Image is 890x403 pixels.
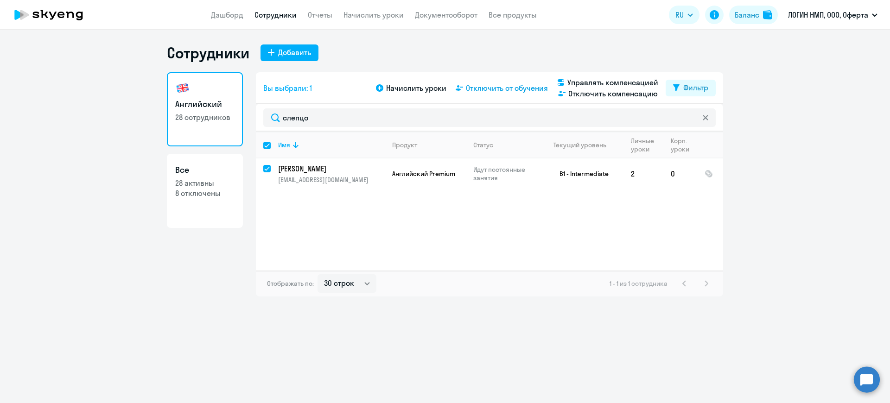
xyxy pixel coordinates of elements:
[175,188,235,198] p: 8 отключены
[415,10,477,19] a: Документооборот
[783,4,882,26] button: ЛОГИН НМП, ООО, Оферта
[545,141,623,149] div: Текущий уровень
[669,6,699,24] button: RU
[489,10,537,19] a: Все продукты
[537,158,623,189] td: B1 - Intermediate
[623,158,663,189] td: 2
[175,98,235,110] h3: Английский
[175,178,235,188] p: 28 активны
[211,10,243,19] a: Дашборд
[763,10,772,19] img: balance
[267,279,314,288] span: Отображать по:
[386,82,446,94] span: Начислить уроки
[278,176,384,184] p: [EMAIL_ADDRESS][DOMAIN_NAME]
[675,9,684,20] span: RU
[671,137,697,153] div: Корп. уроки
[278,141,290,149] div: Имя
[392,141,417,149] div: Продукт
[392,170,455,178] span: Английский Premium
[175,81,190,95] img: english
[392,141,465,149] div: Продукт
[278,47,311,58] div: Добавить
[663,158,697,189] td: 0
[343,10,404,19] a: Начислить уроки
[308,10,332,19] a: Отчеты
[278,164,384,174] a: [PERSON_NAME]
[631,137,663,153] div: Личные уроки
[568,88,658,99] span: Отключить компенсацию
[466,82,548,94] span: Отключить от обучения
[788,9,868,20] p: ЛОГИН НМП, ООО, Оферта
[278,141,384,149] div: Имя
[278,164,383,174] p: [PERSON_NAME]
[610,279,667,288] span: 1 - 1 из 1 сотрудника
[254,10,297,19] a: Сотрудники
[735,9,759,20] div: Баланс
[175,112,235,122] p: 28 сотрудников
[671,137,691,153] div: Корп. уроки
[263,108,716,127] input: Поиск по имени, email, продукту или статусу
[473,141,537,149] div: Статус
[683,82,708,93] div: Фильтр
[631,137,657,153] div: Личные уроки
[167,72,243,146] a: Английский28 сотрудников
[567,77,658,88] span: Управлять компенсацией
[473,165,537,182] p: Идут постоянные занятия
[261,44,318,61] button: Добавить
[473,141,493,149] div: Статус
[175,164,235,176] h3: Все
[167,44,249,62] h1: Сотрудники
[553,141,606,149] div: Текущий уровень
[263,82,312,94] span: Вы выбрали: 1
[666,80,716,96] button: Фильтр
[729,6,778,24] button: Балансbalance
[167,154,243,228] a: Все28 активны8 отключены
